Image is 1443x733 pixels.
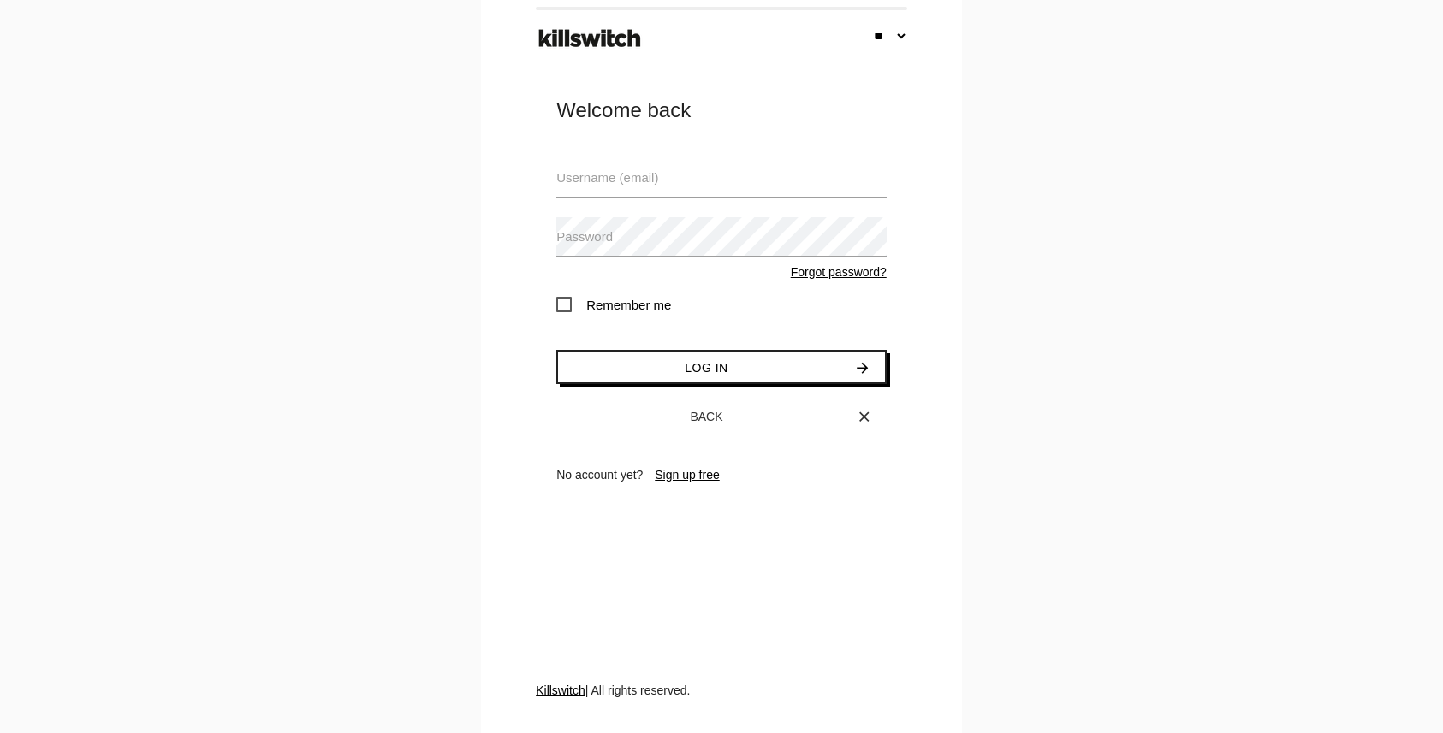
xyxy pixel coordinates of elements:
[556,97,887,124] div: Welcome back
[556,228,613,247] label: Password
[685,361,727,375] span: Log in
[535,23,644,54] img: ks-logo-black-footer.png
[536,682,907,733] div: | All rights reserved.
[655,468,720,482] a: Sign up free
[556,468,643,482] span: No account yet?
[690,410,722,423] span: Back
[556,294,671,316] span: Remember me
[854,352,871,384] i: arrow_forward
[856,401,873,432] i: close
[536,683,585,697] a: Killswitch
[791,265,887,279] a: Forgot password?
[556,168,658,188] label: Username (email)
[556,350,887,384] button: Log inarrow_forward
